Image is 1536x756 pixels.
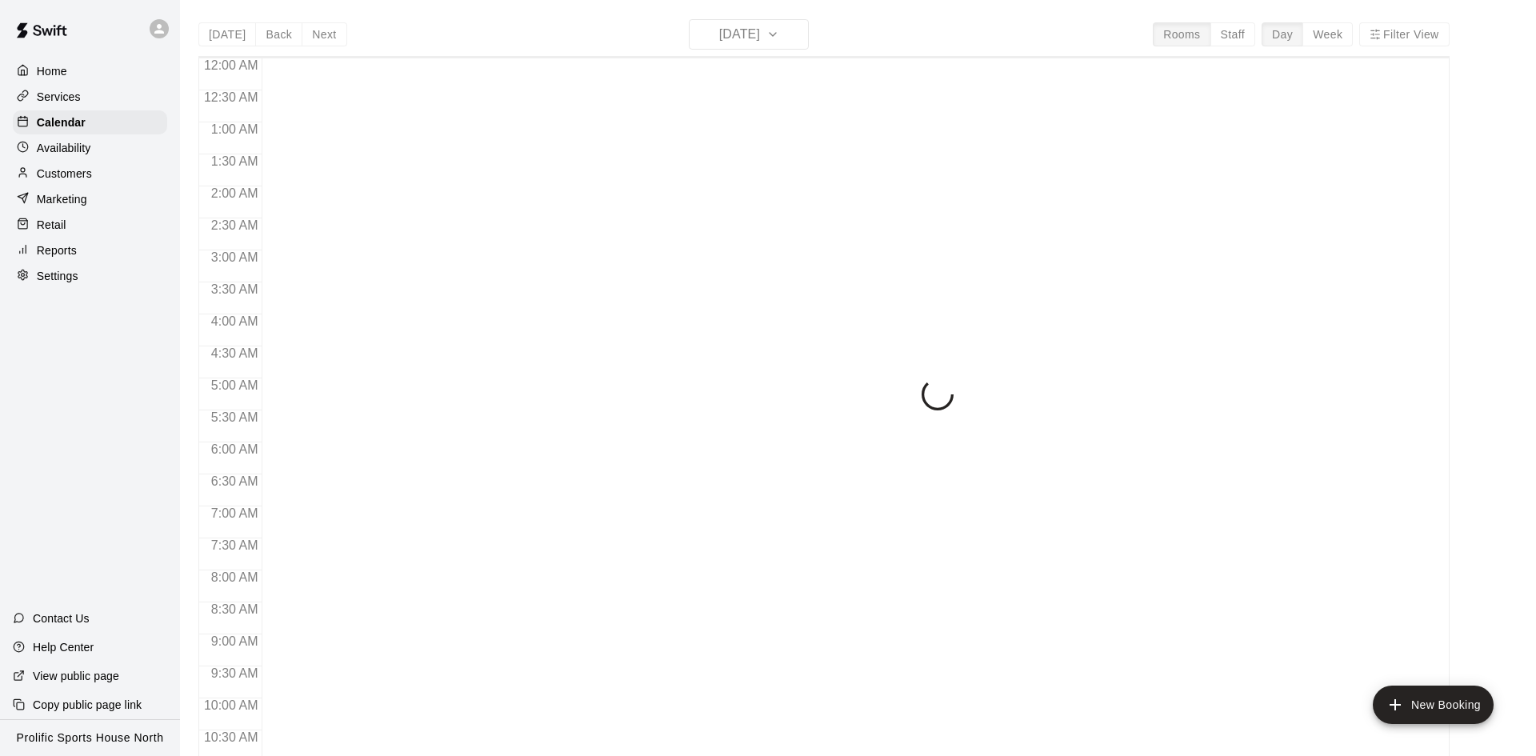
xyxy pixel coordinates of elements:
[33,668,119,684] p: View public page
[37,166,92,182] p: Customers
[207,314,262,328] span: 4:00 AM
[13,59,167,83] a: Home
[207,378,262,392] span: 5:00 AM
[37,63,67,79] p: Home
[13,187,167,211] a: Marketing
[37,191,87,207] p: Marketing
[200,90,262,104] span: 12:30 AM
[207,282,262,296] span: 3:30 AM
[200,58,262,72] span: 12:00 AM
[207,122,262,136] span: 1:00 AM
[37,242,77,258] p: Reports
[13,85,167,109] a: Services
[37,114,86,130] p: Calendar
[200,698,262,712] span: 10:00 AM
[37,217,66,233] p: Retail
[33,639,94,655] p: Help Center
[207,154,262,168] span: 1:30 AM
[13,213,167,237] a: Retail
[37,140,91,156] p: Availability
[37,268,78,284] p: Settings
[13,162,167,186] a: Customers
[207,410,262,424] span: 5:30 AM
[33,610,90,626] p: Contact Us
[207,506,262,520] span: 7:00 AM
[207,186,262,200] span: 2:00 AM
[207,634,262,648] span: 9:00 AM
[200,730,262,744] span: 10:30 AM
[207,570,262,584] span: 8:00 AM
[13,136,167,160] a: Availability
[13,238,167,262] a: Reports
[207,666,262,680] span: 9:30 AM
[207,538,262,552] span: 7:30 AM
[207,218,262,232] span: 2:30 AM
[1373,686,1494,724] button: add
[13,110,167,134] a: Calendar
[207,250,262,264] span: 3:00 AM
[13,264,167,288] a: Settings
[17,730,164,746] p: Prolific Sports House North
[207,346,262,360] span: 4:30 AM
[33,697,142,713] p: Copy public page link
[207,442,262,456] span: 6:00 AM
[37,89,81,105] p: Services
[207,474,262,488] span: 6:30 AM
[207,602,262,616] span: 8:30 AM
